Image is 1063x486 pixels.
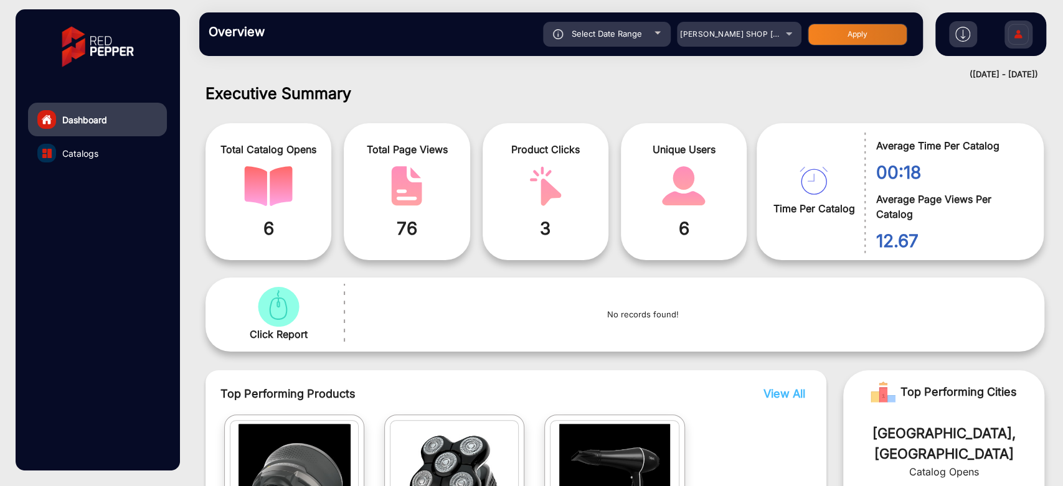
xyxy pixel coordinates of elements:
div: ([DATE] - [DATE]) [187,68,1038,81]
img: catalog [254,287,303,327]
a: Catalogs [28,136,167,170]
h1: Executive Summary [206,84,1044,103]
span: 12.67 [876,228,1025,254]
img: catalog [521,166,570,206]
div: Catalog Opens [862,464,1026,479]
span: Select Date Range [572,29,642,39]
span: 6 [630,215,737,241]
span: 00:18 [876,159,1025,185]
button: View All [760,385,802,402]
img: catalog [659,166,708,206]
img: Sign%20Up.svg [1005,14,1031,58]
span: Total Catalog Opens [215,142,322,157]
span: 3 [492,215,599,241]
span: Catalogs [62,147,98,160]
h3: Overview [209,24,383,39]
img: home [41,114,52,125]
img: catalog [42,149,52,158]
img: icon [553,29,564,39]
span: Average Page Views Per Catalog [876,192,1025,222]
img: Rank image [871,380,895,404]
img: catalog [244,166,293,206]
span: Average Time Per Catalog [876,138,1025,153]
button: Apply [808,24,907,45]
span: Top Performing Products [220,385,670,402]
div: [GEOGRAPHIC_DATA], [GEOGRAPHIC_DATA] [862,423,1026,464]
span: Total Page Views [353,142,460,157]
img: h2download.svg [955,27,970,42]
span: Unique Users [630,142,737,157]
span: Product Clicks [492,142,599,157]
p: No records found! [367,309,919,321]
img: vmg-logo [53,16,143,78]
a: Dashboard [28,103,167,136]
span: Top Performing Cities [900,380,1017,404]
img: catalog [382,166,431,206]
span: View All [763,387,805,400]
img: catalog [800,167,828,195]
span: 6 [215,215,322,241]
span: Dashboard [62,113,107,126]
span: [PERSON_NAME] SHOP [GEOGRAPHIC_DATA] [680,29,851,39]
span: Click Report [250,327,308,342]
span: 76 [353,215,460,241]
